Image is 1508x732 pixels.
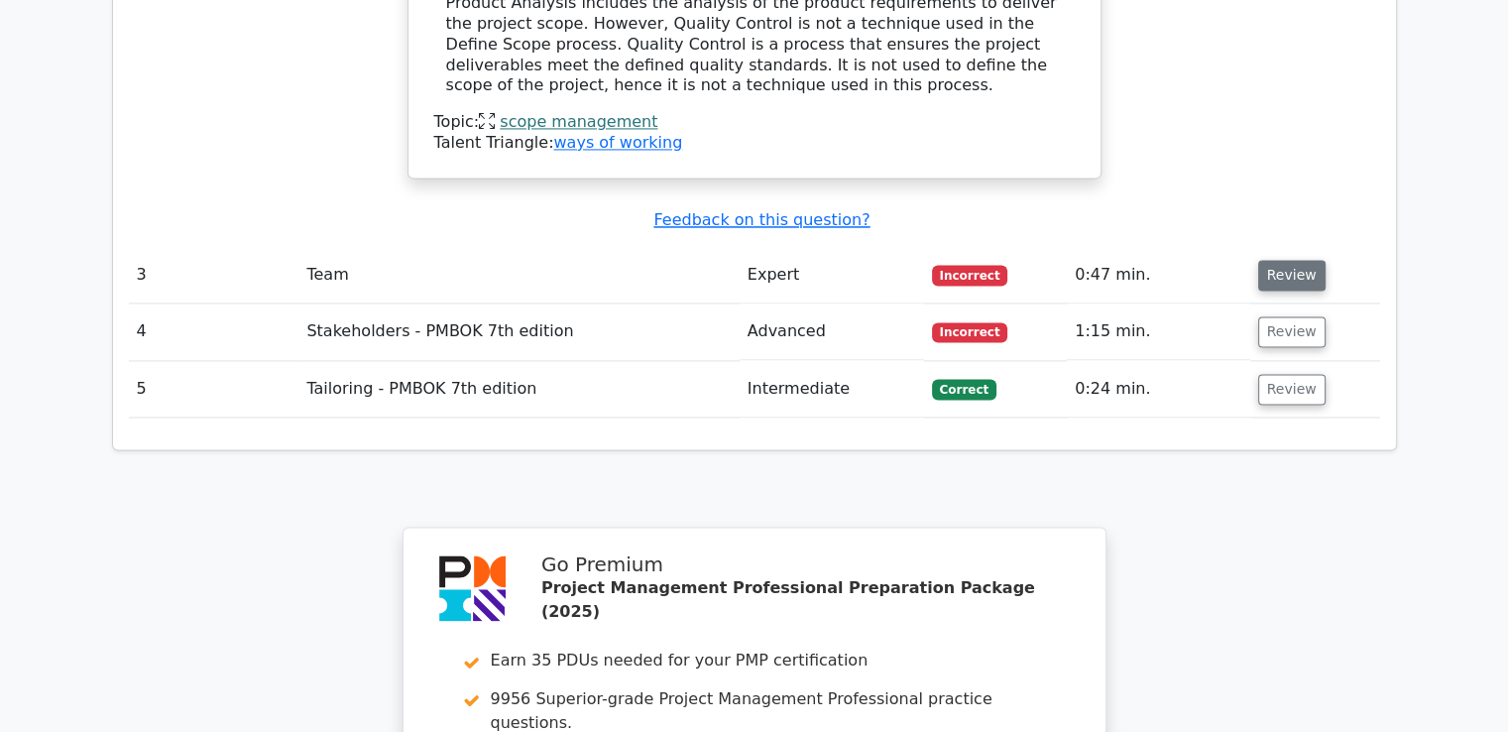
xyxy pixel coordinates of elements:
button: Review [1258,316,1326,347]
td: 0:24 min. [1067,361,1249,418]
button: Review [1258,374,1326,405]
a: scope management [500,112,657,131]
a: ways of working [553,133,682,152]
td: Advanced [740,304,924,360]
a: Feedback on this question? [653,210,870,229]
td: 3 [129,247,299,304]
button: Review [1258,260,1326,291]
span: Incorrect [932,265,1008,285]
div: Talent Triangle: [434,112,1075,154]
div: Topic: [434,112,1075,133]
td: 1:15 min. [1067,304,1249,360]
td: Tailoring - PMBOK 7th edition [298,361,739,418]
td: Stakeholders - PMBOK 7th edition [298,304,739,360]
td: Expert [740,247,924,304]
span: Correct [932,379,996,399]
td: Intermediate [740,361,924,418]
td: 5 [129,361,299,418]
td: 0:47 min. [1067,247,1249,304]
td: 4 [129,304,299,360]
td: Team [298,247,739,304]
span: Incorrect [932,322,1008,342]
